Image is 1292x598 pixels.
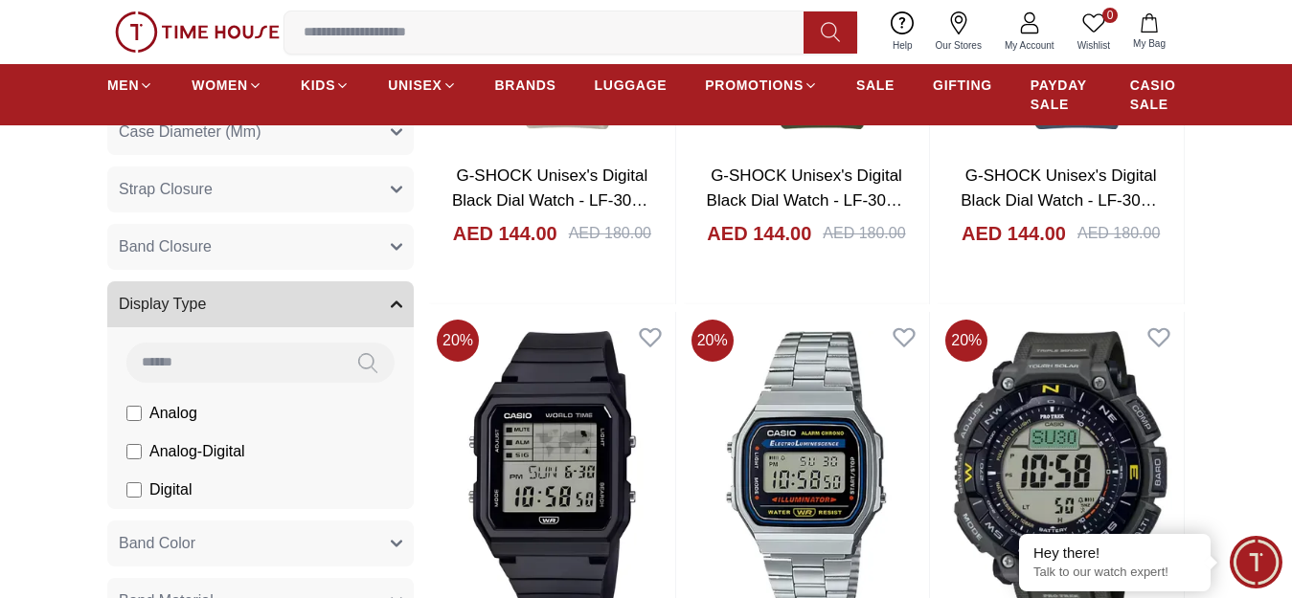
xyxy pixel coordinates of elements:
[1122,10,1177,55] button: My Bag
[1031,68,1092,122] a: PAYDAY SALE
[856,68,895,102] a: SALE
[453,220,557,247] h4: AED 144.00
[107,68,153,102] a: MEN
[119,178,213,201] span: Strap Closure
[437,320,479,362] span: 20 %
[107,76,139,95] span: MEN
[1130,76,1185,114] span: CASIO SALE
[107,520,414,566] button: Band Color
[1125,36,1173,51] span: My Bag
[1066,8,1122,56] a: 0Wishlist
[1230,536,1282,588] div: Chat Widget
[705,76,804,95] span: PROMOTIONS
[192,68,262,102] a: WOMEN
[495,68,556,102] a: BRANDS
[924,8,993,56] a: Our Stores
[192,76,248,95] span: WOMEN
[119,235,212,258] span: Band Closure
[119,121,261,144] span: Case Diameter (Mm)
[856,76,895,95] span: SALE
[1033,543,1196,563] div: Hey there!
[126,444,142,459] input: Analog-Digital
[961,166,1161,233] a: G-SHOCK Unisex's Digital Black Dial Watch - LF-30W-2ADF
[301,76,335,95] span: KIDS
[595,76,668,95] span: LUGGAGE
[569,222,651,245] div: AED 180.00
[707,166,907,233] a: G-SHOCK Unisex's Digital Black Dial Watch - LF-30W-3ADF
[301,68,350,102] a: KIDS
[149,478,192,501] span: Digital
[997,38,1062,53] span: My Account
[149,402,197,425] span: Analog
[1102,8,1118,23] span: 0
[1031,76,1092,114] span: PAYDAY SALE
[119,532,195,555] span: Band Color
[126,482,142,498] input: Digital
[1033,565,1196,581] p: Talk to our watch expert!
[1130,68,1185,122] a: CASIO SALE
[149,440,245,463] span: Analog-Digital
[933,76,992,95] span: GIFTING
[705,68,818,102] a: PROMOTIONS
[691,320,734,362] span: 20 %
[881,8,924,56] a: Help
[107,281,414,327] button: Display Type
[823,222,905,245] div: AED 180.00
[107,166,414,212] button: Strap Closure
[107,224,414,270] button: Band Closure
[928,38,989,53] span: Our Stores
[1070,38,1118,53] span: Wishlist
[1077,222,1160,245] div: AED 180.00
[119,293,206,316] span: Display Type
[962,220,1066,247] h4: AED 144.00
[933,68,992,102] a: GIFTING
[388,76,442,95] span: UNISEX
[107,109,414,155] button: Case Diameter (Mm)
[945,320,987,362] span: 20 %
[126,406,142,421] input: Analog
[388,68,456,102] a: UNISEX
[595,68,668,102] a: LUGGAGE
[452,166,652,233] a: G-SHOCK Unisex's Digital Black Dial Watch - LF-30W-8ADF
[495,76,556,95] span: BRANDS
[885,38,920,53] span: Help
[707,220,811,247] h4: AED 144.00
[115,11,280,53] img: ...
